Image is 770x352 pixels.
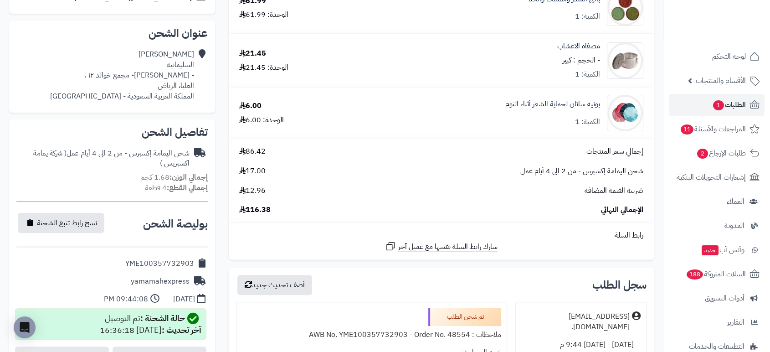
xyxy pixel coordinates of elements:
span: 12.96 [239,186,266,196]
a: إشعارات التحويلات البنكية [669,166,765,188]
div: [PERSON_NAME] السليمانيه - [PERSON_NAME]- مجمع خوالد ١٢ ، العليا، الرياض المملكة العربية السعودية... [50,49,194,101]
div: تم شحن الطلب [428,308,501,326]
img: 1754765743-Satin%20Bonnet-90x90.jpg [607,95,643,131]
a: وآتس آبجديد [669,239,765,261]
span: الأقسام والمنتجات [696,74,746,87]
span: العملاء [727,195,744,208]
div: ملاحظات : AWB No. YME100357732903 - Order No. 48554 [242,326,501,344]
span: 1 [713,100,724,111]
a: لوحة التحكم [669,46,765,67]
div: Open Intercom Messenger [14,316,36,338]
span: إجمالي سعر المنتجات [586,146,643,157]
small: - الحجم : كبير [563,55,600,66]
span: أدوات التسويق [705,292,744,305]
span: الإجمالي النهائي [601,205,643,215]
span: طلبات الإرجاع [696,147,746,160]
span: ( شركة يمامة اكسبريس ) [33,148,190,169]
small: 4 قطعة [145,182,208,193]
span: 17.00 [239,166,266,176]
div: 6.00 [239,101,262,111]
span: وآتس آب [701,243,744,256]
div: الوحدة: 6.00 [239,115,284,125]
div: الوحدة: 61.99 [239,10,288,20]
span: المدونة [724,219,744,232]
span: 2 [697,148,708,159]
div: رابط السلة [232,230,650,241]
div: [EMAIL_ADDRESS][DOMAIN_NAME]. [521,311,630,332]
a: شارك رابط السلة نفسها مع عميل آخر [385,241,498,252]
a: العملاء [669,191,765,212]
a: الطلبات1 [669,94,765,116]
a: المدونة [669,215,765,237]
span: 116.38 [239,205,271,215]
button: أضف تحديث جديد [237,275,312,295]
button: نسخ رابط تتبع الشحنة [18,213,104,233]
div: الكمية: 1 [575,11,600,22]
div: الكمية: 1 [575,117,600,127]
div: الكمية: 1 [575,69,600,80]
a: التقارير [669,311,765,333]
img: logo-2.png [708,10,761,30]
a: أدوات التسويق [669,287,765,309]
div: الوحدة: 21.45 [239,62,288,73]
div: YME100357732903 [125,259,194,269]
span: 86.42 [239,146,266,157]
a: مصفاة الاعشاب [557,41,600,52]
span: جديد [702,245,719,255]
a: السلات المتروكة188 [669,263,765,285]
span: 188 [686,269,703,280]
span: 11 [680,124,694,135]
h2: تفاصيل الشحن [16,127,208,138]
div: 21.45 [239,48,266,59]
h2: عنوان الشحن [16,28,208,39]
div: yamamahexpress [131,276,190,287]
a: طلبات الإرجاع2 [669,142,765,164]
strong: إجمالي القطع: [167,182,208,193]
span: التقارير [727,316,744,329]
span: السلات المتروكة [686,268,746,280]
div: شحن اليمامة إكسبرس - من 2 الى 4 أيام عمل [16,148,190,169]
div: [DATE] [173,294,195,305]
span: ضريبة القيمة المضافة [585,186,643,196]
small: 1.68 كجم [140,172,208,183]
strong: آخر تحديث : [162,324,201,336]
span: إشعارات التحويلات البنكية [677,171,746,184]
a: بونيه ساتان لحماية الشعر أثناء النوم [505,99,600,109]
span: المراجعات والأسئلة [680,123,746,135]
strong: إجمالي الوزن: [169,172,208,183]
strong: حالة الشحنة : [140,312,185,324]
h2: بوليصة الشحن [143,218,208,229]
span: الطلبات [712,98,746,111]
a: المراجعات والأسئلة11 [669,118,765,140]
span: شارك رابط السلة نفسها مع عميل آخر [398,242,498,252]
span: شحن اليمامة إكسبرس - من 2 الى 4 أيام عمل [520,166,643,176]
div: تم التوصيل [DATE] 16:36:18 [100,312,201,336]
span: لوحة التحكم [712,50,746,63]
div: 09:44:08 PM [104,294,148,305]
span: نسخ رابط تتبع الشحنة [37,217,97,228]
img: 1753160682-Herbs%20Strainer%2014%20cm%20first-90x90.jpg [607,42,643,79]
h3: سجل الطلب [592,280,647,290]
